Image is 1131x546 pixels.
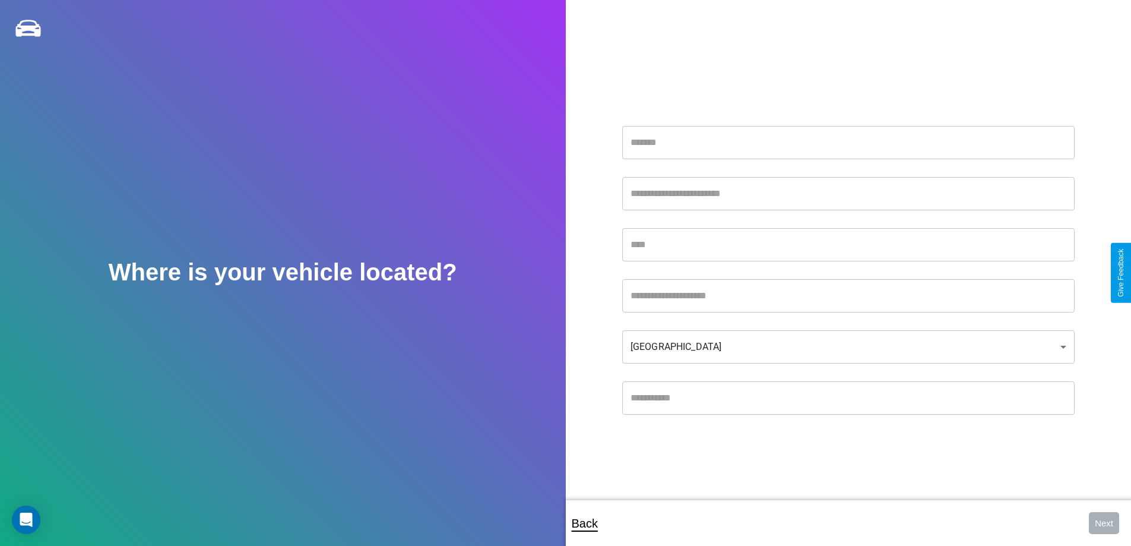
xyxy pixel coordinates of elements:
[109,259,457,286] h2: Where is your vehicle located?
[622,330,1075,364] div: [GEOGRAPHIC_DATA]
[1117,249,1125,297] div: Give Feedback
[1089,512,1119,534] button: Next
[12,506,40,534] div: Open Intercom Messenger
[572,513,598,534] p: Back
